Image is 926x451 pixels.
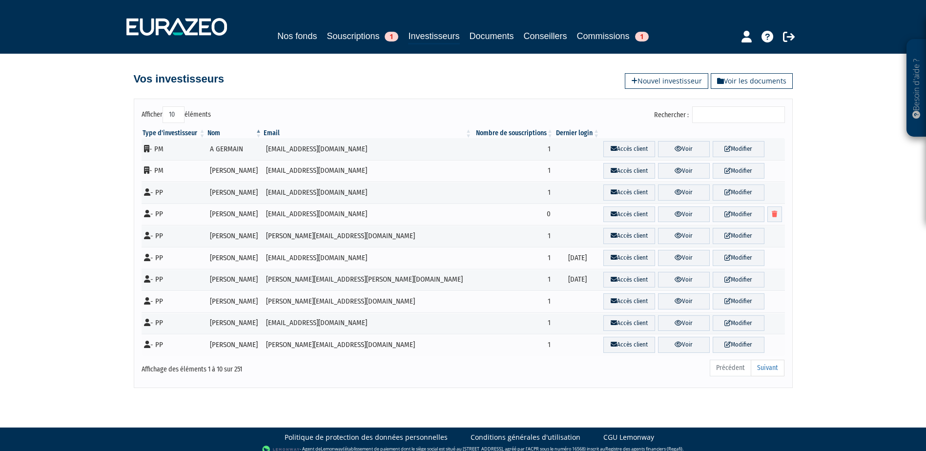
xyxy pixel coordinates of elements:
td: [PERSON_NAME] [206,269,263,291]
td: [PERSON_NAME][EMAIL_ADDRESS][DOMAIN_NAME] [263,225,473,247]
td: [PERSON_NAME] [206,312,263,334]
td: - PP [142,312,206,334]
a: Commissions1 [577,29,649,43]
a: Politique de protection des données personnelles [285,432,448,442]
h4: Vos investisseurs [134,73,224,85]
span: 1 [635,32,649,41]
td: - PP [142,290,206,312]
td: [PERSON_NAME] [206,225,263,247]
a: Accès client [603,228,655,244]
td: [EMAIL_ADDRESS][DOMAIN_NAME] [263,312,473,334]
a: Accès client [603,184,655,201]
a: Voir [658,250,710,266]
td: [PERSON_NAME] [206,247,263,269]
a: Investisseurs [408,29,459,44]
td: - PP [142,247,206,269]
a: Voir [658,206,710,223]
td: 1 [473,182,554,204]
a: Accès client [603,272,655,288]
a: Conseillers [524,29,567,43]
td: A GERMAIN [206,138,263,160]
th: Type d'investisseur : activer pour trier la colonne par ordre croissant [142,128,206,138]
td: [PERSON_NAME][EMAIL_ADDRESS][DOMAIN_NAME] [263,334,473,356]
a: Modifier [713,228,764,244]
a: Accès client [603,163,655,179]
a: Nos fonds [277,29,317,43]
td: 0 [473,204,554,225]
td: [PERSON_NAME] [206,160,263,182]
a: Suivant [751,360,784,376]
a: Modifier [713,293,764,309]
td: 1 [473,290,554,312]
td: 1 [473,138,554,160]
a: Voir [658,141,710,157]
td: [PERSON_NAME] [206,334,263,356]
td: [PERSON_NAME] [206,290,263,312]
td: [EMAIL_ADDRESS][DOMAIN_NAME] [263,204,473,225]
td: 1 [473,225,554,247]
a: Accès client [603,337,655,353]
td: 1 [473,269,554,291]
a: Modifier [713,206,764,223]
img: 1732889491-logotype_eurazeo_blanc_rvb.png [126,18,227,36]
th: Email : activer pour trier la colonne par ordre croissant [263,128,473,138]
td: [EMAIL_ADDRESS][DOMAIN_NAME] [263,182,473,204]
a: Voir les documents [711,73,793,89]
td: 1 [473,312,554,334]
td: - PM [142,138,206,160]
a: Supprimer [767,206,782,223]
td: - PP [142,204,206,225]
p: Besoin d'aide ? [911,44,922,132]
td: 1 [473,247,554,269]
a: Modifier [713,163,764,179]
a: Accès client [603,141,655,157]
td: [EMAIL_ADDRESS][DOMAIN_NAME] [263,138,473,160]
a: Accès client [603,206,655,223]
a: Voir [658,337,710,353]
a: Voir [658,184,710,201]
td: [EMAIL_ADDRESS][DOMAIN_NAME] [263,160,473,182]
a: Voir [658,315,710,331]
td: - PP [142,334,206,356]
th: &nbsp; [600,128,784,138]
a: Modifier [713,315,764,331]
div: Affichage des éléments 1 à 10 sur 251 [142,359,401,374]
a: Conditions générales d'utilisation [471,432,580,442]
span: 1 [385,32,398,41]
td: [DATE] [554,269,600,291]
a: Voir [658,163,710,179]
a: Accès client [603,315,655,331]
th: Dernier login : activer pour trier la colonne par ordre croissant [554,128,600,138]
td: - PP [142,269,206,291]
a: Voir [658,272,710,288]
a: Voir [658,228,710,244]
a: Modifier [713,141,764,157]
td: - PP [142,225,206,247]
a: Voir [658,293,710,309]
a: Accès client [603,250,655,266]
th: Nombre de souscriptions : activer pour trier la colonne par ordre croissant [473,128,554,138]
a: Modifier [713,250,764,266]
td: - PP [142,182,206,204]
td: [PERSON_NAME] [206,182,263,204]
td: 1 [473,160,554,182]
a: Modifier [713,184,764,201]
th: Nom : activer pour trier la colonne par ordre d&eacute;croissant [206,128,263,138]
a: Modifier [713,337,764,353]
a: Documents [470,29,514,43]
td: [PERSON_NAME][EMAIL_ADDRESS][DOMAIN_NAME] [263,290,473,312]
td: 1 [473,334,554,356]
td: [PERSON_NAME][EMAIL_ADDRESS][PERSON_NAME][DOMAIN_NAME] [263,269,473,291]
td: - PM [142,160,206,182]
label: Afficher éléments [142,106,211,123]
input: Rechercher : [692,106,785,123]
a: Souscriptions1 [327,29,398,43]
a: CGU Lemonway [603,432,654,442]
a: Nouvel investisseur [625,73,708,89]
td: [PERSON_NAME] [206,204,263,225]
a: Modifier [713,272,764,288]
select: Afficheréléments [163,106,185,123]
label: Rechercher : [654,106,785,123]
td: [DATE] [554,247,600,269]
a: Accès client [603,293,655,309]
